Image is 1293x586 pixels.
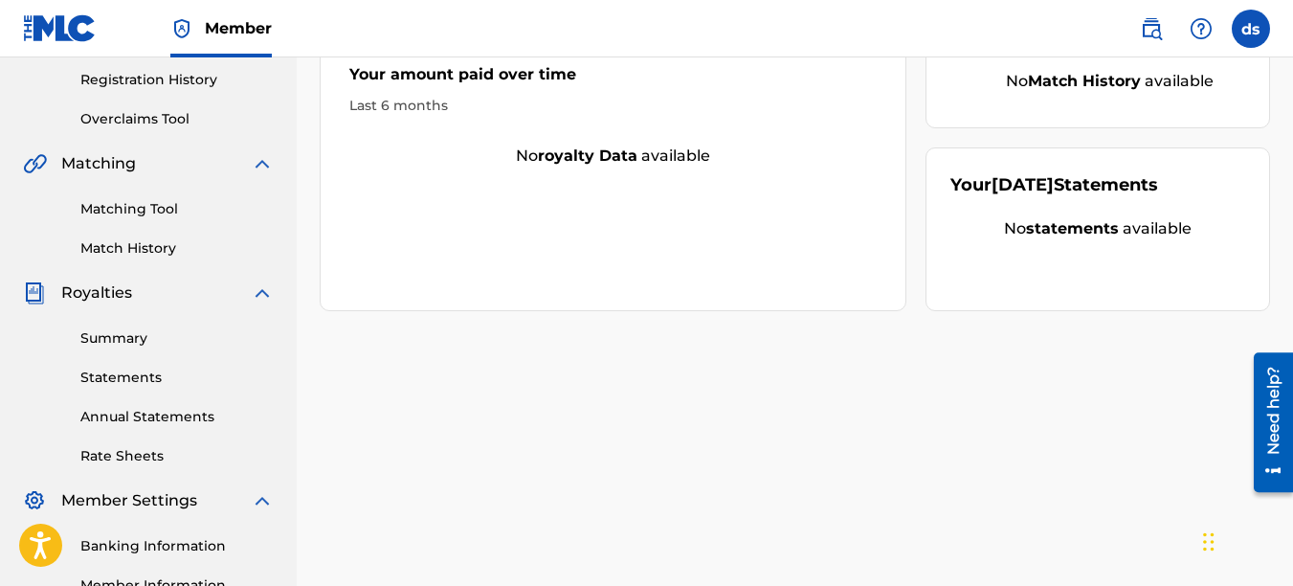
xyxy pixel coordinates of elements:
[80,238,274,259] a: Match History
[251,152,274,175] img: expand
[1239,345,1293,499] iframe: Resource Center
[80,536,274,556] a: Banking Information
[950,217,1245,240] div: No available
[251,489,274,512] img: expand
[80,70,274,90] a: Registration History
[205,17,272,39] span: Member
[61,152,136,175] span: Matching
[1190,17,1213,40] img: help
[80,368,274,388] a: Statements
[349,63,877,96] div: Your amount paid over time
[538,146,637,165] strong: royalty data
[1028,72,1141,90] strong: Match History
[1203,513,1215,571] div: Drag
[61,489,197,512] span: Member Settings
[974,70,1245,93] div: No available
[61,282,132,304] span: Royalties
[80,109,274,129] a: Overclaims Tool
[23,282,46,304] img: Royalties
[80,446,274,466] a: Rate Sheets
[1132,10,1170,48] a: Public Search
[80,407,274,427] a: Annual Statements
[23,14,97,42] img: MLC Logo
[80,328,274,349] a: Summary
[992,174,1054,195] span: [DATE]
[1232,10,1270,48] div: User Menu
[321,145,905,168] div: No available
[349,96,877,116] div: Last 6 months
[1197,494,1293,586] iframe: Chat Widget
[23,152,47,175] img: Matching
[23,489,46,512] img: Member Settings
[251,282,274,304] img: expand
[1140,17,1163,40] img: search
[80,199,274,219] a: Matching Tool
[950,172,1158,198] div: Your Statements
[1026,219,1119,237] strong: statements
[170,17,193,40] img: Top Rightsholder
[1182,10,1220,48] div: Help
